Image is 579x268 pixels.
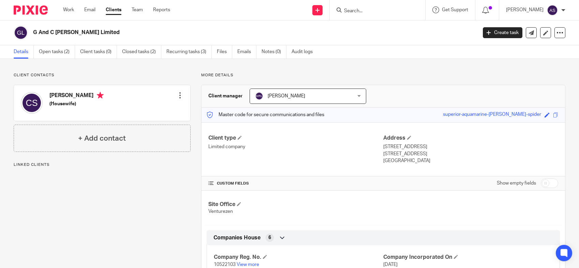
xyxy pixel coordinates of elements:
div: superior-aquamarine-[PERSON_NAME]-spider [443,111,541,119]
p: Limited company [208,143,383,150]
p: Linked clients [14,162,191,168]
span: 10522103 [214,262,236,267]
span: 6 [268,234,271,241]
img: svg%3E [14,26,28,40]
a: Audit logs [292,45,318,59]
a: Team [132,6,143,13]
h4: CUSTOM FIELDS [208,181,383,186]
a: Email [84,6,95,13]
a: View more [237,262,259,267]
a: Client tasks (0) [80,45,117,59]
h4: Address [383,135,558,142]
h4: Company Incorporated On [383,254,553,261]
span: Companies House [213,234,261,241]
p: [STREET_ADDRESS] [383,151,558,157]
img: svg%3E [547,5,558,16]
a: Create task [483,27,522,38]
input: Search [343,8,405,14]
img: svg%3E [21,92,43,114]
h4: Client type [208,135,383,142]
label: Show empty fields [497,180,536,187]
a: Clients [106,6,121,13]
span: Venturezen [208,209,233,214]
h5: (Housewife) [49,100,104,107]
p: [PERSON_NAME] [506,6,544,13]
img: svg%3E [255,92,263,100]
a: Emails [237,45,256,59]
span: [PERSON_NAME] [268,94,305,98]
span: [DATE] [383,262,398,267]
p: [STREET_ADDRESS] [383,143,558,150]
a: Closed tasks (2) [122,45,161,59]
a: Reports [153,6,170,13]
img: Pixie [14,5,48,15]
h4: Company Reg. No. [214,254,383,261]
a: Files [217,45,232,59]
p: Master code for secure communications and files [207,111,324,118]
h3: Client manager [208,93,243,99]
a: Notes (0) [262,45,286,59]
span: Get Support [442,7,468,12]
a: Details [14,45,34,59]
p: Client contacts [14,73,191,78]
a: Recurring tasks (3) [166,45,212,59]
h2: G And C [PERSON_NAME] Limited [33,29,385,36]
h4: Site Office [208,201,383,208]
a: Open tasks (2) [39,45,75,59]
h4: [PERSON_NAME] [49,92,104,100]
p: [GEOGRAPHIC_DATA] [383,157,558,164]
a: Work [63,6,74,13]
p: More details [201,73,565,78]
i: Primary [97,92,104,99]
h4: + Add contact [78,133,126,144]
